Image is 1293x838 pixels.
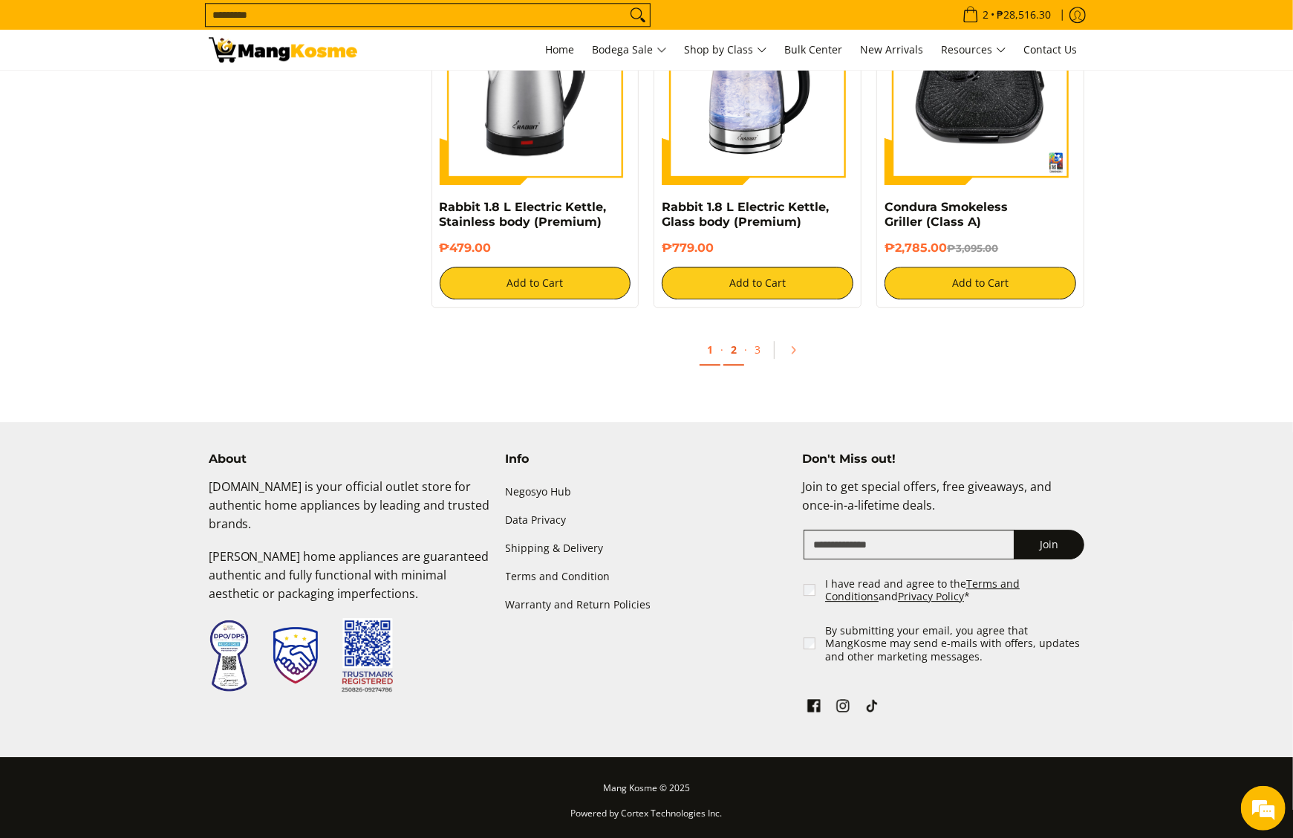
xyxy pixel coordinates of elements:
[209,452,491,467] h4: About
[209,805,1085,831] p: Powered by Cortex Technologies Inc.
[825,624,1086,663] label: By submitting your email, you agree that MangKosme may send e-mails with offers, updates and othe...
[585,30,674,70] a: Bodega Sale
[804,695,824,721] a: See Mang Kosme on Facebook
[862,695,882,721] a: See Mang Kosme on TikTok
[209,779,1085,805] p: Mang Kosme © 2025
[853,30,931,70] a: New Arrivals
[885,267,1076,299] button: Add to Cart
[1014,530,1084,559] button: Join
[685,41,767,59] span: Shop by Class
[981,10,991,20] span: 2
[785,42,843,56] span: Bulk Center
[958,7,1056,23] span: •
[802,452,1084,467] h4: Don't Miss out!
[947,242,998,254] del: ₱3,095.00
[662,200,829,229] a: Rabbit 1.8 L Electric Kettle, Glass body (Premium)
[506,452,788,467] h4: Info
[1017,30,1085,70] a: Contact Us
[662,267,853,299] button: Add to Cart
[506,562,788,591] a: Terms and Condition
[861,42,924,56] span: New Arrivals
[802,478,1084,530] p: Join to get special offers, free giveaways, and once-in-a-lifetime deals.
[934,30,1014,70] a: Resources
[677,30,775,70] a: Shop by Class
[1024,42,1078,56] span: Contact Us
[506,534,788,562] a: Shipping & Delivery
[424,330,1092,377] ul: Pagination
[372,30,1085,70] nav: Main Menu
[273,627,318,683] img: Trustmark Seal
[885,241,1076,256] h6: ₱2,785.00
[778,30,850,70] a: Bulk Center
[440,200,607,229] a: Rabbit 1.8 L Electric Kettle, Stainless body (Premium)
[825,577,1086,603] label: I have read and agree to the and *
[593,41,667,59] span: Bodega Sale
[440,267,631,299] button: Add to Cart
[546,42,575,56] span: Home
[662,241,853,256] h6: ₱779.00
[209,478,491,548] p: [DOMAIN_NAME] is your official outlet store for authentic home appliances by leading and trusted ...
[700,335,720,366] a: 1
[825,576,1020,604] a: Terms and Conditions
[898,589,964,603] a: Privacy Policy
[995,10,1054,20] span: ₱28,516.30
[440,241,631,256] h6: ₱479.00
[744,342,747,357] span: ·
[833,695,853,721] a: See Mang Kosme on Instagram
[209,548,491,617] p: [PERSON_NAME] home appliances are guaranteed authentic and fully functional with minimal aestheti...
[720,342,723,357] span: ·
[885,200,1008,229] a: Condura Smokeless Griller (Class A)
[506,591,788,619] a: Warranty and Return Policies
[209,619,250,692] img: Data Privacy Seal
[209,37,357,62] img: Small Appliances l Mang Kosme: Home Appliances Warehouse Sale
[942,41,1006,59] span: Resources
[747,335,768,364] a: 3
[506,478,788,506] a: Negosyo Hub
[506,506,788,534] a: Data Privacy
[626,4,650,26] button: Search
[342,618,394,693] img: Trustmark QR
[723,335,744,366] a: 2
[538,30,582,70] a: Home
